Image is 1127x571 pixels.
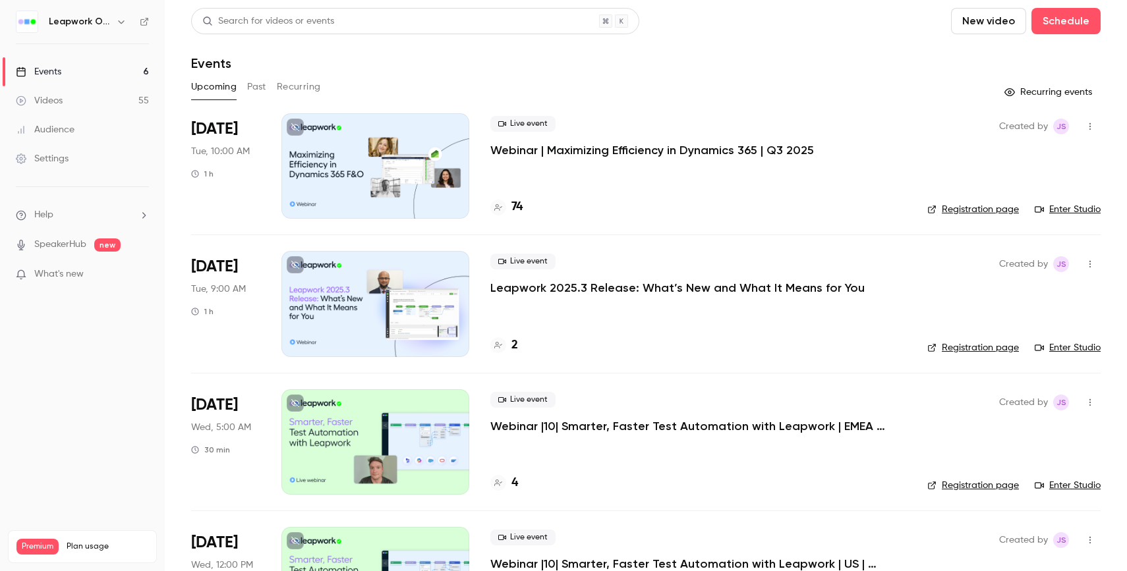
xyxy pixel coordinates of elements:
[999,119,1048,134] span: Created by
[191,76,237,97] button: Upcoming
[1053,119,1069,134] span: Jaynesh Singh
[191,251,260,356] div: Oct 28 Tue, 10:00 AM (America/New York)
[927,341,1019,354] a: Registration page
[1035,341,1101,354] a: Enter Studio
[16,208,149,222] li: help-dropdown-opener
[191,169,214,179] div: 1 h
[999,256,1048,272] span: Created by
[133,269,149,281] iframe: Noticeable Trigger
[191,113,260,219] div: Sep 30 Tue, 11:00 AM (America/New York)
[490,254,556,269] span: Live event
[94,238,121,252] span: new
[1056,119,1066,134] span: JS
[998,82,1101,103] button: Recurring events
[951,8,1026,34] button: New video
[1035,479,1101,492] a: Enter Studio
[490,337,518,354] a: 2
[191,421,251,434] span: Wed, 5:00 AM
[16,11,38,32] img: Leapwork Online Event
[191,306,214,317] div: 1 h
[16,65,61,78] div: Events
[191,445,230,455] div: 30 min
[999,532,1048,548] span: Created by
[34,208,53,222] span: Help
[191,283,246,296] span: Tue, 9:00 AM
[490,418,886,434] a: Webinar |10| Smarter, Faster Test Automation with Leapwork | EMEA | Q4 2025
[927,203,1019,216] a: Registration page
[511,474,518,492] h4: 4
[1053,256,1069,272] span: Jaynesh Singh
[34,267,84,281] span: What's new
[16,152,69,165] div: Settings
[1053,532,1069,548] span: Jaynesh Singh
[1056,532,1066,548] span: JS
[999,394,1048,410] span: Created by
[490,474,518,492] a: 4
[490,280,865,296] a: Leapwork 2025.3 Release: What’s New and What It Means for You
[16,539,59,555] span: Premium
[1056,256,1066,272] span: JS
[511,337,518,354] h4: 2
[191,394,238,416] span: [DATE]
[511,198,523,216] h4: 74
[67,541,148,552] span: Plan usage
[191,256,238,277] span: [DATE]
[1031,8,1101,34] button: Schedule
[191,145,250,158] span: Tue, 10:00 AM
[49,15,111,28] h6: Leapwork Online Event
[202,14,334,28] div: Search for videos or events
[1053,394,1069,410] span: Jaynesh Singh
[490,530,556,545] span: Live event
[16,94,63,107] div: Videos
[191,55,231,71] h1: Events
[490,392,556,408] span: Live event
[1035,203,1101,216] a: Enter Studio
[191,119,238,140] span: [DATE]
[34,238,86,252] a: SpeakerHub
[490,142,814,158] a: Webinar | Maximizing Efficiency in Dynamics 365 | Q3 2025
[490,116,556,132] span: Live event
[247,76,266,97] button: Past
[191,389,260,495] div: Oct 29 Wed, 10:00 AM (Europe/London)
[927,479,1019,492] a: Registration page
[16,123,74,136] div: Audience
[191,532,238,553] span: [DATE]
[1056,394,1066,410] span: JS
[277,76,321,97] button: Recurring
[490,198,523,216] a: 74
